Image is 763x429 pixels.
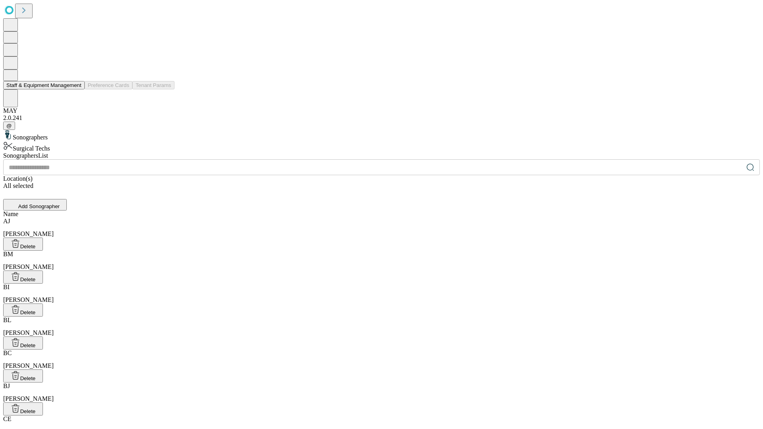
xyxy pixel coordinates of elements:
[3,350,760,369] div: [PERSON_NAME]
[3,317,760,336] div: [PERSON_NAME]
[20,408,36,414] span: Delete
[3,107,760,114] div: MAY
[3,317,11,323] span: BL
[3,383,760,402] div: [PERSON_NAME]
[3,271,43,284] button: Delete
[3,251,13,257] span: BM
[3,383,10,389] span: BJ
[3,284,760,303] div: [PERSON_NAME]
[3,402,43,415] button: Delete
[3,175,33,182] span: Location(s)
[3,199,67,211] button: Add Sonographer
[3,81,85,89] button: Staff & Equipment Management
[3,415,11,422] span: CE
[20,375,36,381] span: Delete
[3,238,43,251] button: Delete
[20,243,36,249] span: Delete
[20,342,36,348] span: Delete
[3,369,43,383] button: Delete
[3,303,43,317] button: Delete
[3,336,43,350] button: Delete
[3,182,760,189] div: All selected
[3,122,15,130] button: @
[18,203,60,209] span: Add Sonographer
[20,276,36,282] span: Delete
[3,130,760,141] div: Sonographers
[3,211,760,218] div: Name
[3,218,760,238] div: [PERSON_NAME]
[3,218,10,224] span: AJ
[3,114,760,122] div: 2.0.241
[132,81,174,89] button: Tenant Params
[3,152,760,159] div: Sonographers List
[3,141,760,152] div: Surgical Techs
[3,350,12,356] span: BC
[85,81,132,89] button: Preference Cards
[6,123,12,129] span: @
[3,284,10,290] span: BI
[3,251,760,271] div: [PERSON_NAME]
[20,309,36,315] span: Delete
